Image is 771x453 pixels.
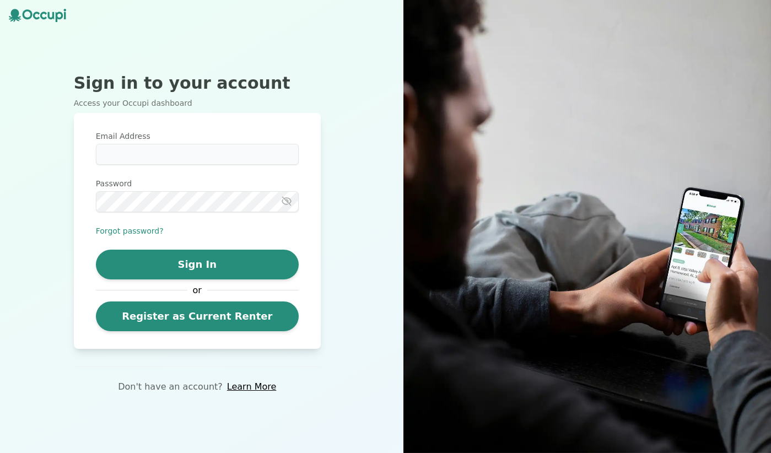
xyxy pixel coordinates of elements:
label: Email Address [96,131,299,142]
h2: Sign in to your account [74,73,321,93]
p: Access your Occupi dashboard [74,98,321,109]
a: Register as Current Renter [96,301,299,331]
span: or [187,284,207,297]
button: Sign In [96,250,299,279]
label: Password [96,178,299,189]
button: Forgot password? [96,225,164,236]
a: Learn More [227,380,276,393]
p: Don't have an account? [118,380,223,393]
